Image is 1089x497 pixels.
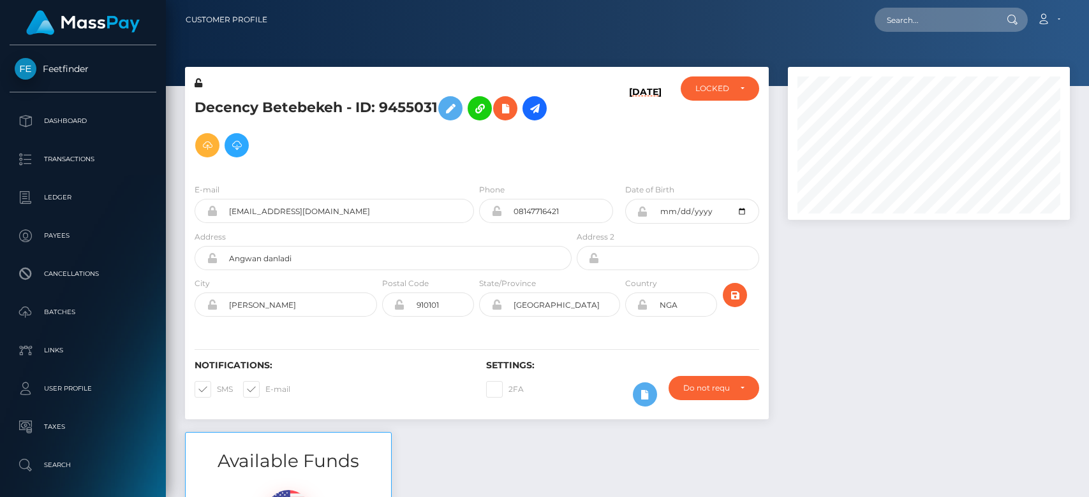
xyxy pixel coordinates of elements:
[683,383,729,393] div: Do not require
[669,376,759,400] button: Do not require
[486,381,524,398] label: 2FA
[195,381,233,398] label: SMS
[681,76,759,101] button: LOCKED
[15,379,151,398] p: User Profile
[15,226,151,245] p: Payees
[695,83,729,94] div: LOCKED
[629,87,662,168] h6: [DATE]
[186,6,267,33] a: Customer Profile
[15,264,151,284] p: Cancellations
[382,278,429,289] label: Postal Code
[577,231,614,243] label: Address 2
[15,58,36,80] img: Feetfinder
[195,278,210,289] label: City
[10,182,156,213] a: Ledger
[10,296,156,328] a: Batches
[243,381,290,398] label: E-mail
[195,90,565,164] h5: Decency Betebekeh - ID: 9455031
[10,258,156,290] a: Cancellations
[875,8,995,32] input: Search...
[486,360,759,371] h6: Settings:
[10,63,156,75] span: Feetfinder
[479,278,536,289] label: State/Province
[15,417,151,436] p: Taxes
[10,411,156,443] a: Taxes
[625,278,657,289] label: Country
[625,184,674,196] label: Date of Birth
[15,112,151,131] p: Dashboard
[15,150,151,169] p: Transactions
[10,373,156,405] a: User Profile
[195,360,467,371] h6: Notifications:
[15,303,151,322] p: Batches
[479,184,505,196] label: Phone
[10,335,156,366] a: Links
[10,449,156,481] a: Search
[15,188,151,207] p: Ledger
[195,231,226,243] label: Address
[15,456,151,475] p: Search
[10,105,156,137] a: Dashboard
[195,184,219,196] label: E-mail
[15,341,151,360] p: Links
[10,143,156,175] a: Transactions
[10,220,156,252] a: Payees
[26,10,140,35] img: MassPay Logo
[186,449,391,473] h3: Available Funds
[522,96,547,120] a: Initiate Payout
